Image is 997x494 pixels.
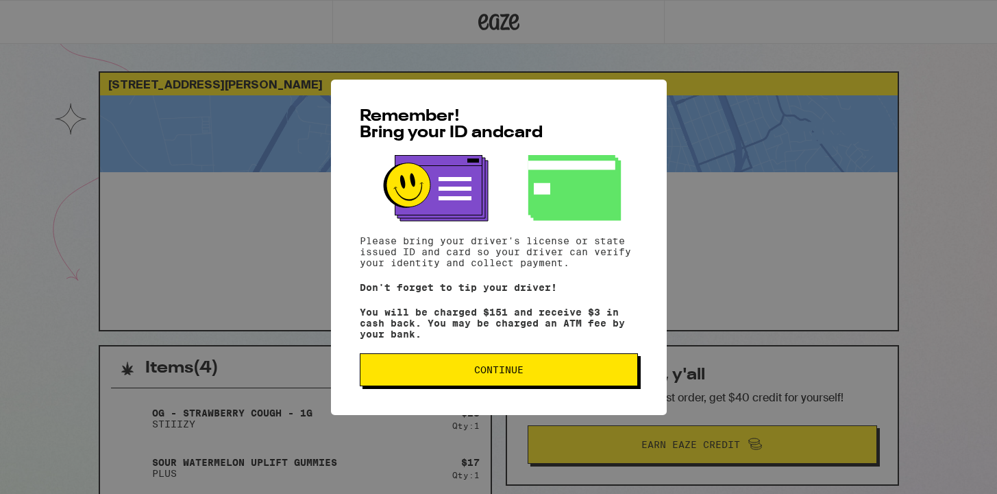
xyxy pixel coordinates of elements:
[360,235,638,268] p: Please bring your driver's license or state issued ID and card so your driver can verify your ide...
[474,365,524,375] span: Continue
[360,353,638,386] button: Continue
[360,307,638,340] p: You will be charged $151 and receive $3 in cash back. You may be charged an ATM fee by your bank.
[360,108,543,141] span: Remember! Bring your ID and card
[360,282,638,293] p: Don't forget to tip your driver!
